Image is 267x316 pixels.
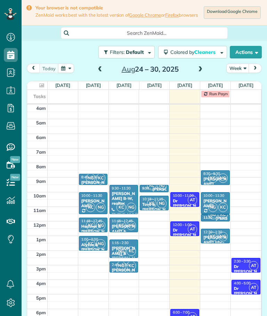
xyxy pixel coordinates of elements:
[127,246,136,256] span: KC
[172,228,197,243] div: Dr [PERSON_NAME]
[36,178,46,184] span: 9am
[112,186,131,191] span: 9:30 - 11:30
[112,241,129,245] span: 1:15 - 2:30
[170,49,218,55] span: Colored by
[226,64,249,73] button: Week
[36,237,46,242] span: 1pm
[116,246,126,256] span: NG
[96,173,105,183] span: KC
[81,219,102,223] span: 11:45 - 12:45
[208,210,218,219] span: NG
[249,64,262,73] button: next
[208,173,218,183] span: KC
[96,203,105,212] span: NG
[110,49,124,55] span: Filters:
[172,198,197,213] div: Dr [PERSON_NAME]
[33,193,46,198] span: 10am
[36,295,46,301] span: 5pm
[112,219,133,223] span: 11:45 - 12:45
[249,283,258,292] span: AT
[127,221,136,230] span: NG
[39,64,59,73] button: today
[36,135,46,140] span: 6am
[203,235,228,250] div: [PERSON_NAME] (rbc-a3)
[208,232,218,241] span: KC
[36,105,46,111] span: 4am
[36,164,46,169] span: 8am
[86,239,95,249] span: KC
[81,237,98,242] span: 1:00 - 2:00
[234,281,251,285] span: 4:00 - 5:00
[218,173,228,183] span: NG
[147,199,156,208] span: KC
[35,12,198,18] span: ZenMaid works best with the latest version of or browsers
[158,46,227,58] button: Colored byCleaners
[203,177,228,187] div: [PERSON_NAME]
[218,210,228,219] span: KC
[208,203,218,212] span: NG
[234,286,258,301] div: Dr [PERSON_NAME]
[36,266,46,272] span: 3pm
[10,174,20,181] span: New
[96,239,105,249] span: NG
[203,230,222,234] span: 12:30 - 1:30
[203,198,228,209] div: [PERSON_NAME]
[188,195,197,205] span: AT
[173,222,192,227] span: 12:00 - 1:00
[95,46,155,58] a: Filters: Default
[249,261,258,270] span: AT
[107,65,194,73] h2: 24 – 30, 2025
[208,82,223,88] a: [DATE]
[96,221,105,230] span: NG
[209,91,232,96] span: Run Payroll
[112,262,129,267] span: 2:45 - 3:30
[142,202,167,217] div: Tove & [PERSON_NAME] (tc)
[116,203,126,212] span: KC
[157,181,167,190] span: NG
[177,82,192,88] a: [DATE]
[188,225,197,234] span: AT
[147,82,162,88] a: [DATE]
[55,82,70,88] a: [DATE]
[27,64,40,73] button: prev
[142,197,163,201] span: 10:15 - 11:15
[157,199,167,208] span: NG
[36,120,46,125] span: 5am
[86,82,101,88] a: [DATE]
[230,46,262,58] button: Actions
[218,232,228,241] span: NG
[33,222,46,228] span: 12pm
[36,281,46,286] span: 4pm
[122,65,135,73] span: Aug
[234,264,258,279] div: Dr [PERSON_NAME]
[35,5,198,11] strong: Your browser is not compatible
[112,224,136,244] div: [PERSON_NAME] & [PERSON_NAME] (LV)
[81,198,106,209] div: [PERSON_NAME]
[126,49,144,55] span: Default
[98,46,155,58] button: Filters: Default
[165,12,179,18] a: Firefox
[86,203,95,212] span: KC
[81,242,106,257] div: Alyssa & [PERSON_NAME]
[112,191,136,206] div: [PERSON_NAME] B-W, realtor
[112,268,136,278] div: [PERSON_NAME] (LV)
[36,251,46,257] span: 2pm
[112,246,136,266] div: [PERSON_NAME] & [PERSON_NAME] (LV)
[116,221,126,230] span: KC
[127,203,136,212] span: NG
[204,6,261,19] a: Download Google Chrome
[203,171,220,176] span: 8:30 - 9:30
[173,193,194,198] span: 10:00 - 11:00
[238,82,253,88] a: [DATE]
[81,175,98,179] span: 8:45 - 9:30
[86,221,95,230] span: KC
[194,49,217,55] span: Cleaners
[10,156,20,163] span: New
[36,310,46,315] span: 6pm
[203,193,224,198] span: 10:00 - 11:30
[81,224,106,239] div: Heather & [PERSON_NAME]
[33,208,46,213] span: 11am
[36,149,46,155] span: 7am
[173,310,189,315] span: 6:00 - 7:00
[127,261,136,270] span: KC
